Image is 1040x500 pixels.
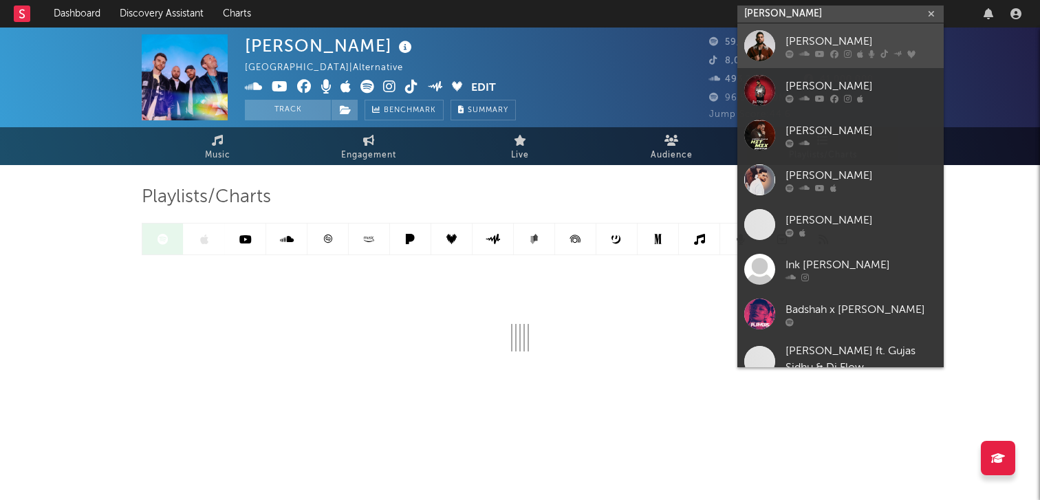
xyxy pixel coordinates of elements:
[709,75,763,84] span: 493,249
[709,110,791,119] span: Jump Score: 44.6
[786,33,937,50] div: [PERSON_NAME]
[451,100,516,120] button: Summary
[737,336,944,391] a: [PERSON_NAME] ft. Gujas Sidhu & Dj Flow
[142,189,271,206] span: Playlists/Charts
[245,60,419,76] div: [GEOGRAPHIC_DATA] | Alternative
[596,127,747,165] a: Audience
[142,127,293,165] a: Music
[293,127,444,165] a: Engagement
[709,38,777,47] span: 59,736,038
[341,147,396,164] span: Engagement
[786,78,937,94] div: [PERSON_NAME]
[786,167,937,184] div: [PERSON_NAME]
[709,56,774,65] span: 8,000,000
[737,202,944,247] a: [PERSON_NAME]
[737,157,944,202] a: [PERSON_NAME]
[737,23,944,68] a: [PERSON_NAME]
[245,100,331,120] button: Track
[737,68,944,113] a: [PERSON_NAME]
[444,127,596,165] a: Live
[786,301,937,318] div: Badshah x [PERSON_NAME]
[737,247,944,292] a: Ink [PERSON_NAME]
[651,147,693,164] span: Audience
[786,212,937,228] div: [PERSON_NAME]
[468,107,508,114] span: Summary
[737,292,944,336] a: Badshah x [PERSON_NAME]
[737,6,944,23] input: Search for artists
[737,113,944,157] a: [PERSON_NAME]
[709,94,863,102] span: 96,574,960 Monthly Listeners
[471,80,496,97] button: Edit
[786,122,937,139] div: [PERSON_NAME]
[245,34,415,57] div: [PERSON_NAME]
[786,257,937,273] div: Ink [PERSON_NAME]
[365,100,444,120] a: Benchmark
[511,147,529,164] span: Live
[384,102,436,119] span: Benchmark
[205,147,230,164] span: Music
[786,343,937,376] div: [PERSON_NAME] ft. Gujas Sidhu & Dj Flow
